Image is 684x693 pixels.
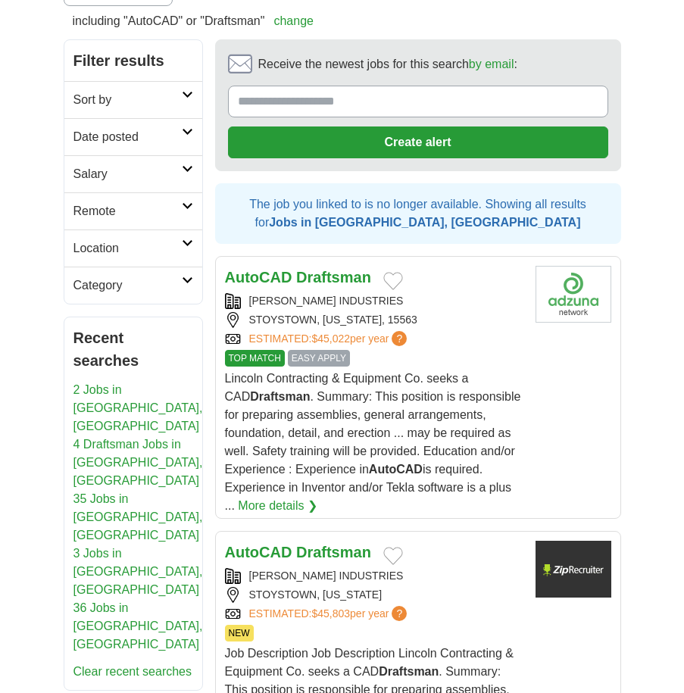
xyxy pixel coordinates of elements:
a: Clear recent searches [73,665,192,678]
a: Category [64,267,202,304]
div: The job you linked to is no longer available. Showing all results for [215,183,621,244]
a: 36 Jobs in [GEOGRAPHIC_DATA], [GEOGRAPHIC_DATA] [73,601,203,651]
a: Salary [64,155,202,192]
h2: Category [73,276,182,295]
span: TOP MATCH [225,350,285,367]
h2: Date posted [73,128,182,146]
a: AutoCAD Draftsman [225,269,371,286]
strong: Draftsman [379,665,439,678]
span: Lincoln Contracting & Equipment Co. seeks a CAD . Summary: This position is responsible for prepa... [225,372,521,512]
div: [PERSON_NAME] INDUSTRIES [225,293,523,309]
a: More details ❯ [238,497,317,515]
img: Company logo [536,266,611,323]
strong: Jobs in [GEOGRAPHIC_DATA], [GEOGRAPHIC_DATA] [269,216,580,229]
span: $45,022 [311,332,350,345]
h2: Location [73,239,182,258]
a: change [273,14,314,27]
strong: Draftsman [250,390,310,403]
a: Remote [64,192,202,229]
span: ? [392,331,407,346]
a: Location [64,229,202,267]
div: [PERSON_NAME] INDUSTRIES [225,568,523,584]
span: EASY APPLY [288,350,350,367]
button: Add to favorite jobs [383,272,403,290]
h2: Sort by [73,91,182,109]
h2: Recent searches [73,326,193,372]
h2: Remote [73,202,182,220]
strong: AutoCAD [225,544,292,560]
span: ? [392,606,407,621]
a: Sort by [64,81,202,118]
a: 35 Jobs in [GEOGRAPHIC_DATA], [GEOGRAPHIC_DATA] [73,492,203,542]
h2: including "AutoCAD" or "Draftsman" [73,12,314,30]
span: Receive the newest jobs for this search : [258,55,517,73]
a: 3 Jobs in [GEOGRAPHIC_DATA], [GEOGRAPHIC_DATA] [73,547,203,596]
a: AutoCAD Draftsman [225,544,371,560]
div: STOYSTOWN, [US_STATE] [225,587,523,603]
a: Date posted [64,118,202,155]
img: Company logo [536,541,611,598]
h2: Salary [73,165,182,183]
strong: AutoCAD [225,269,292,286]
div: STOYSTOWN, [US_STATE], 15563 [225,312,523,328]
strong: Draftsman [296,544,371,560]
a: 4 Draftsman Jobs in [GEOGRAPHIC_DATA], [GEOGRAPHIC_DATA] [73,438,203,487]
strong: Draftsman [296,269,371,286]
strong: AutoCAD [369,463,423,476]
a: ESTIMATED:$45,022per year? [249,331,411,347]
h2: Filter results [64,40,202,81]
span: $45,803 [311,607,350,620]
a: by email [469,58,514,70]
button: Create alert [228,126,608,158]
a: 2 Jobs in [GEOGRAPHIC_DATA], [GEOGRAPHIC_DATA] [73,383,203,432]
button: Add to favorite jobs [383,547,403,565]
span: NEW [225,625,254,641]
a: ESTIMATED:$45,803per year? [249,606,411,622]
